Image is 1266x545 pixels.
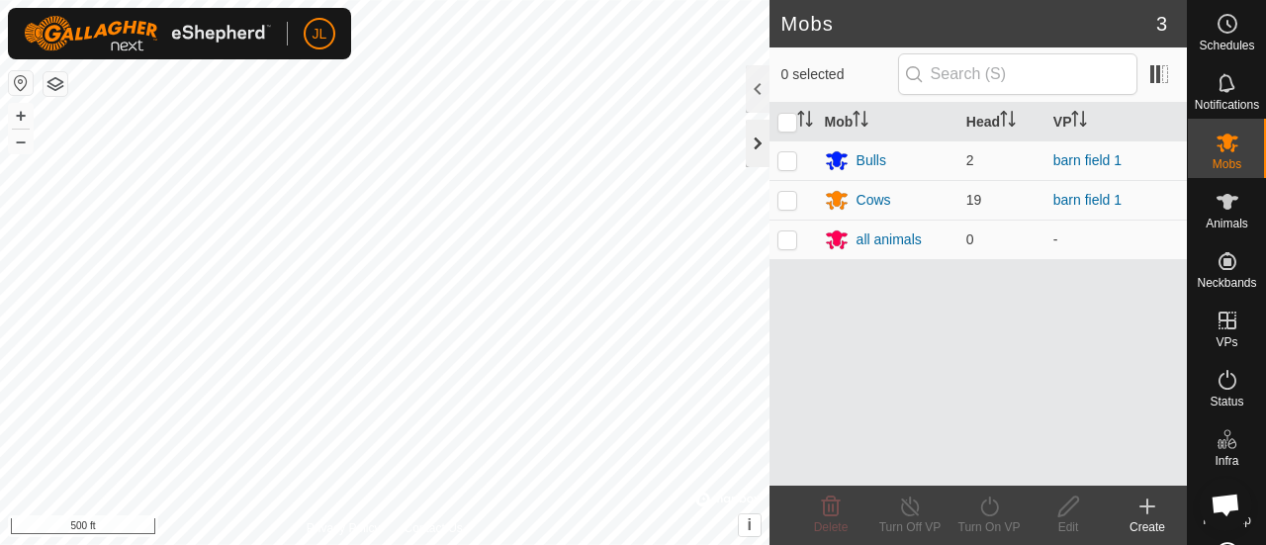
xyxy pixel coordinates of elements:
span: Infra [1215,455,1238,467]
div: Turn Off VP [870,518,949,536]
a: barn field 1 [1053,192,1122,208]
span: VPs [1216,336,1237,348]
a: Contact Us [404,519,462,537]
span: Animals [1206,218,1248,229]
th: Head [958,103,1045,141]
td: - [1045,220,1187,259]
span: 0 selected [781,64,898,85]
span: Heatmap [1203,514,1251,526]
span: 0 [966,231,974,247]
button: i [739,514,761,536]
a: Privacy Policy [307,519,381,537]
p-sorticon: Activate to sort [797,114,813,130]
span: Mobs [1213,158,1241,170]
div: Create [1108,518,1187,536]
span: Schedules [1199,40,1254,51]
span: Delete [814,520,849,534]
span: 2 [966,152,974,168]
div: Bulls [857,150,886,171]
button: – [9,130,33,153]
img: Gallagher Logo [24,16,271,51]
p-sorticon: Activate to sort [853,114,868,130]
span: i [747,516,751,533]
input: Search (S) [898,53,1137,95]
div: Edit [1029,518,1108,536]
span: Notifications [1195,99,1259,111]
span: Status [1210,396,1243,408]
h2: Mobs [781,12,1156,36]
span: 3 [1156,9,1167,39]
button: Map Layers [44,72,67,96]
div: Turn On VP [949,518,1029,536]
div: Cows [857,190,891,211]
span: Neckbands [1197,277,1256,289]
a: barn field 1 [1053,152,1122,168]
div: all animals [857,229,922,250]
span: 19 [966,192,982,208]
p-sorticon: Activate to sort [1000,114,1016,130]
p-sorticon: Activate to sort [1071,114,1087,130]
th: Mob [817,103,958,141]
div: Open chat [1199,478,1252,531]
th: VP [1045,103,1187,141]
span: JL [313,24,327,45]
button: + [9,104,33,128]
button: Reset Map [9,71,33,95]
